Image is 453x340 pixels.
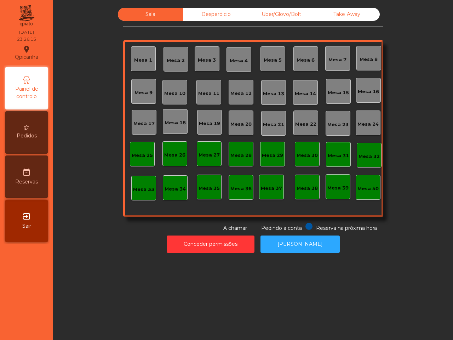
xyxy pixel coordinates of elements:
[22,45,31,53] i: location_on
[165,119,186,126] div: Mesa 18
[360,56,378,63] div: Mesa 8
[133,120,155,127] div: Mesa 17
[167,57,185,64] div: Mesa 2
[359,153,380,160] div: Mesa 32
[7,85,46,100] span: Painel de controlo
[264,57,282,64] div: Mesa 5
[358,88,379,95] div: Mesa 16
[133,186,154,193] div: Mesa 33
[17,132,37,140] span: Pedidos
[327,185,349,192] div: Mesa 39
[263,90,284,97] div: Mesa 13
[22,168,31,176] i: date_range
[199,120,220,127] div: Mesa 19
[15,178,38,186] span: Reservas
[262,152,283,159] div: Mesa 29
[327,121,349,128] div: Mesa 23
[19,29,34,35] div: [DATE]
[164,90,185,97] div: Mesa 10
[22,222,31,230] span: Sair
[230,121,252,128] div: Mesa 20
[134,89,153,96] div: Mesa 9
[132,152,153,159] div: Mesa 25
[17,36,36,42] div: 23:26:15
[198,90,219,97] div: Mesa 11
[223,225,247,231] span: A chamar
[263,121,284,128] div: Mesa 21
[183,8,249,21] div: Desperdicio
[165,186,186,193] div: Mesa 34
[297,185,318,192] div: Mesa 38
[134,57,152,64] div: Mesa 1
[230,152,252,159] div: Mesa 28
[18,4,35,28] img: qpiato
[167,236,254,253] button: Conceder permissões
[230,90,252,97] div: Mesa 12
[260,236,340,253] button: [PERSON_NAME]
[295,121,316,128] div: Mesa 22
[314,8,380,21] div: Take Away
[118,8,183,21] div: Sala
[164,152,185,159] div: Mesa 26
[261,225,302,231] span: Pedindo a conta
[328,152,349,159] div: Mesa 31
[328,89,349,96] div: Mesa 15
[357,121,379,128] div: Mesa 24
[357,185,379,192] div: Mesa 40
[199,152,220,159] div: Mesa 27
[15,44,38,62] div: Qpicanha
[22,212,31,221] i: exit_to_app
[261,185,282,192] div: Mesa 37
[198,57,216,64] div: Mesa 3
[295,90,316,97] div: Mesa 14
[297,57,315,64] div: Mesa 6
[297,152,318,159] div: Mesa 30
[328,56,346,63] div: Mesa 7
[316,225,377,231] span: Reserva na próxima hora
[199,185,220,192] div: Mesa 35
[249,8,314,21] div: Uber/Glovo/Bolt
[230,57,248,64] div: Mesa 4
[230,185,252,192] div: Mesa 36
